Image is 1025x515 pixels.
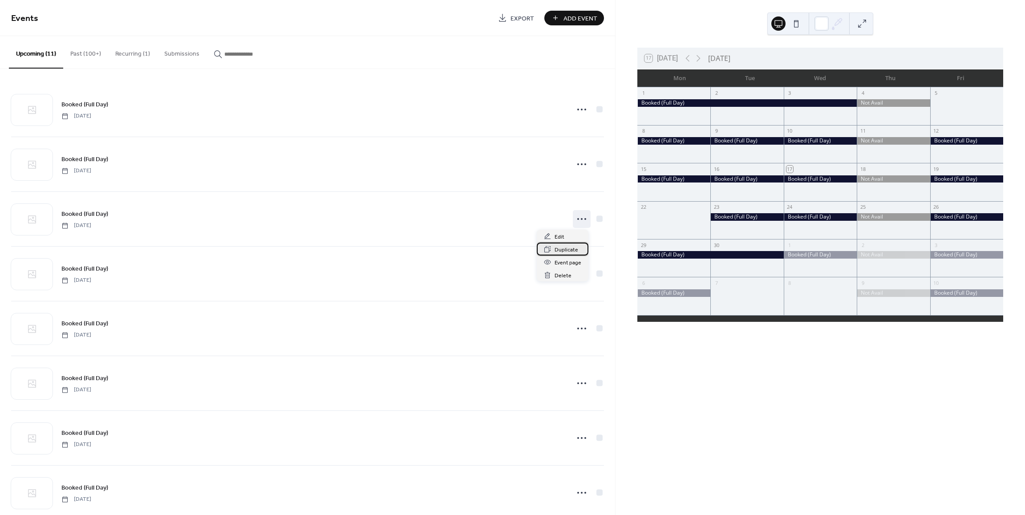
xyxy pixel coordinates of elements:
div: 11 [859,128,866,134]
div: Booked (Full Day) [710,137,783,145]
span: [DATE] [61,167,91,175]
div: 12 [933,128,940,134]
span: Edit [555,232,564,242]
div: 23 [713,204,720,211]
span: Booked (Full Day) [61,374,108,383]
div: Booked (Full Day) [710,175,783,183]
div: 15 [640,166,647,172]
div: 3 [933,242,940,248]
a: Booked (Full Day) [61,209,108,219]
div: 1 [640,90,647,97]
div: Booked (Full Day) [637,175,710,183]
button: Add Event [544,11,604,25]
div: Booked (Full Day) [930,175,1003,183]
span: Duplicate [555,245,578,255]
span: [DATE] [61,112,91,120]
div: Tue [715,69,785,87]
span: Booked (Full Day) [61,264,108,274]
div: Booked (Full Day) [637,251,784,259]
div: 22 [640,204,647,211]
a: Booked (Full Day) [61,99,108,109]
span: Event page [555,258,581,268]
div: Not Avail [857,213,930,221]
span: Events [11,10,38,27]
div: Not Avail [857,137,930,145]
div: 4 [859,90,866,97]
button: Submissions [157,36,207,68]
div: 29 [640,242,647,248]
div: Not Avail [857,99,930,107]
a: Booked (Full Day) [61,373,108,383]
div: 2 [859,242,866,248]
span: Booked (Full Day) [61,210,108,219]
span: Booked (Full Day) [61,483,108,493]
span: [DATE] [61,276,91,284]
div: 18 [859,166,866,172]
div: [DATE] [708,53,730,64]
div: 19 [933,166,940,172]
a: Export [491,11,541,25]
div: Booked (Full Day) [930,213,1003,221]
div: 10 [786,128,793,134]
div: Booked (Full Day) [710,213,783,221]
a: Booked (Full Day) [61,428,108,438]
div: Thu [855,69,926,87]
div: Booked (Full Day) [784,137,857,145]
div: Booked (Full Day) [784,251,857,259]
div: 9 [859,280,866,286]
div: Booked (Full Day) [930,251,1003,259]
div: Not Avail [857,251,930,259]
span: Add Event [563,14,597,23]
div: 30 [713,242,720,248]
div: 8 [786,280,793,286]
div: 8 [640,128,647,134]
div: Booked (Full Day) [637,137,710,145]
div: Booked (Full Day) [637,289,710,297]
span: Delete [555,271,571,280]
div: 10 [933,280,940,286]
div: 5 [933,90,940,97]
div: Fri [926,69,996,87]
a: Booked (Full Day) [61,483,108,493]
div: Booked (Full Day) [784,213,857,221]
a: Booked (Full Day) [61,154,108,164]
span: Booked (Full Day) [61,319,108,328]
div: 9 [713,128,720,134]
div: Not Avail [857,175,930,183]
a: Booked (Full Day) [61,318,108,328]
span: Export [510,14,534,23]
span: Booked (Full Day) [61,429,108,438]
button: Upcoming (11) [9,36,63,69]
a: Booked (Full Day) [61,264,108,274]
div: 7 [713,280,720,286]
span: [DATE] [61,495,91,503]
div: 16 [713,166,720,172]
div: Booked (Full Day) [930,289,1003,297]
div: 25 [859,204,866,211]
div: Booked (Full Day) [784,175,857,183]
div: 17 [786,166,793,172]
div: 24 [786,204,793,211]
span: [DATE] [61,441,91,449]
span: [DATE] [61,386,91,394]
div: 6 [640,280,647,286]
span: [DATE] [61,331,91,339]
span: [DATE] [61,222,91,230]
div: 2 [713,90,720,97]
div: 3 [786,90,793,97]
button: Past (100+) [63,36,108,68]
div: Wed [785,69,855,87]
span: Booked (Full Day) [61,155,108,164]
div: Not Avail [857,289,930,297]
div: Booked (Full Day) [930,137,1003,145]
button: Recurring (1) [108,36,157,68]
div: Booked (Full Day) [637,99,857,107]
div: 26 [933,204,940,211]
span: Booked (Full Day) [61,100,108,109]
div: Mon [644,69,715,87]
div: 1 [786,242,793,248]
